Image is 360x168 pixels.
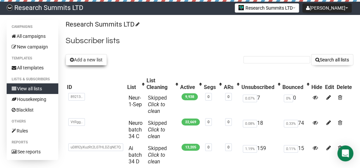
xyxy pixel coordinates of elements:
[179,76,202,92] th: Active: No sort applied, activate to apply an ascending sort
[148,101,165,114] a: Click to clean
[7,83,58,94] a: View all lists
[281,117,310,142] td: 74
[235,3,299,13] button: Research Summits LTD
[7,75,58,83] li: Lists & subscribers
[207,145,209,149] a: 0
[243,120,257,127] span: 0.08%
[7,105,58,115] a: Blacklist
[310,76,324,92] th: Hide: No sort applied, sorting is disabled
[7,42,58,52] a: New campaign
[224,84,233,91] div: ARs
[325,84,334,91] div: Edit
[129,120,143,139] a: Neuro batch 34 C
[7,23,58,31] li: Campaigns
[281,142,310,168] td: 15
[204,84,216,91] div: Segs
[66,20,139,28] a: Research Summits LTD
[240,117,281,142] td: 18
[227,120,229,124] a: 0
[148,152,165,165] a: Click to clean
[243,95,257,102] span: 0.07%
[240,142,281,168] td: 159
[68,93,85,101] span: 89213..
[7,138,58,146] li: Reports
[7,118,58,126] li: Others
[284,95,293,102] span: 0%
[7,146,58,157] a: See reports
[282,84,303,91] div: Bounced
[7,54,58,62] li: Templates
[238,5,244,10] img: 2.jpg
[147,77,172,91] div: List Cleaning
[68,143,123,151] span: uD892yXuzRt2L07HLDZqNE7Q
[7,94,58,105] a: Housekeeping
[207,120,209,124] a: 0
[241,84,274,91] div: Unsubscribed
[240,92,281,117] td: 7
[335,76,353,92] th: Delete: No sort applied, sorting is disabled
[284,120,298,127] span: 0.33%
[66,76,126,92] th: ID: No sort applied, sorting is disabled
[148,95,167,114] span: Skipped
[7,62,58,73] a: All templates
[311,54,353,65] button: Search all lists
[181,119,200,126] span: 22,669
[311,84,322,91] div: Hide
[337,84,352,91] div: Delete
[7,31,58,42] a: All campaigns
[129,95,142,108] a: Neur-1-Sep
[180,84,196,91] div: Active
[337,145,353,161] div: Open Intercom Messenger
[67,84,125,91] div: ID
[222,76,240,92] th: ARs: No sort applied, activate to apply an ascending sort
[126,76,145,92] th: List: No sort applied, activate to apply an ascending sort
[66,54,107,65] button: Add a new list
[145,76,179,92] th: List Cleaning: No sort applied, activate to apply an ascending sort
[148,126,165,139] a: Click to clean
[66,35,353,47] h2: Subscriber lists
[302,3,352,13] button: [PERSON_NAME]
[127,84,139,91] div: List
[207,95,209,99] a: 0
[284,145,298,153] span: 0.11%
[227,145,229,149] a: 0
[148,120,167,139] span: Skipped
[68,118,85,126] span: VtRgg..
[243,145,257,153] span: 1.19%
[324,76,335,92] th: Edit: No sort applied, sorting is disabled
[181,144,200,151] span: 13,205
[148,145,167,165] span: Skipped
[240,76,281,92] th: Unsubscribed: No sort applied, activate to apply an ascending sort
[281,92,310,117] td: 0
[202,76,222,92] th: Segs: No sort applied, activate to apply an ascending sort
[7,5,13,11] img: bccbfd5974049ef095ce3c15df0eef5a
[129,145,142,165] a: Ai batch 34 D
[181,93,198,100] span: 9,938
[281,76,310,92] th: Bounced: No sort applied, activate to apply an ascending sort
[227,95,229,99] a: 0
[7,126,58,136] a: Rules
